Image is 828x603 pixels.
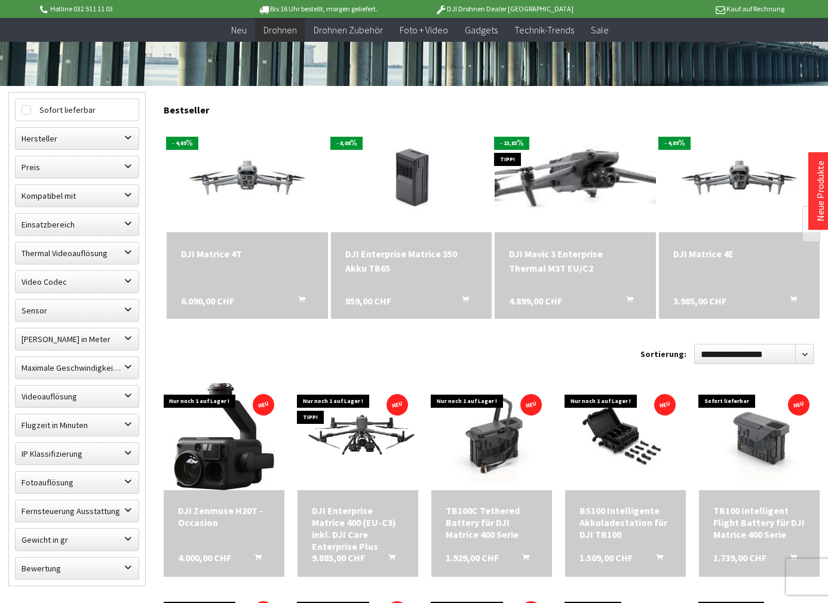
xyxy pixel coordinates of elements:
img: BS100 Intelligente Akkuladestation für DJI TB100 [565,390,686,481]
label: Fotoauflösung [16,472,139,493]
p: Hotline 032 511 11 03 [38,2,224,16]
button: In den Warenkorb [447,294,476,309]
p: DJI Drohnen Dealer [GEOGRAPHIC_DATA] [411,2,597,16]
a: Foto + Video [391,18,456,42]
label: IP Klassifizierung [16,443,139,464]
span: 1.739,00 CHF [713,552,766,564]
span: 4.899,00 CHF [509,294,562,308]
a: Drohnen [255,18,305,42]
span: 859,00 CHF [345,294,391,308]
img: DJI Matrice 4E [659,133,820,224]
label: Maximale Flughöhe in Meter [16,328,139,350]
label: Video Codec [16,271,139,293]
div: DJI Matrice 4E [673,247,805,261]
div: DJI Enterprise Matrice 400 (EU-C3) inkl. DJI Care Enterprise Plus [312,504,404,552]
a: Sale [582,18,617,42]
label: Fernsteuerung Ausstattung [16,500,139,522]
label: Gewicht in gr [16,529,139,550]
span: 9.885,00 CHF [312,552,365,564]
span: 3.985,00 CHF [673,294,726,308]
p: Kauf auf Rechnung [597,2,784,16]
a: Gadgets [456,18,506,42]
span: Drohnen [263,24,297,36]
button: In den Warenkorb [612,294,640,309]
a: Technik-Trends [506,18,582,42]
span: 1.509,00 CHF [579,552,633,564]
div: Bestseller [164,92,820,122]
span: 1.929,00 CHF [446,552,499,564]
p: Bis 16 Uhr bestellt, morgen geliefert. [224,2,410,16]
div: TB100 Intelligent Flight Battery für DJI Matrice 400 Serie [713,504,805,540]
span: Neu [231,24,247,36]
span: Technik-Trends [514,24,574,36]
button: In den Warenkorb [775,552,804,567]
a: DJI Zenmuse H20T - Occasion 4.000,00 CHF In den Warenkorb [178,504,270,528]
a: DJI Matrice 4T 6.090,00 CHF In den Warenkorb [181,247,313,261]
a: DJI Matrice 4E 3.985,00 CHF In den Warenkorb [673,247,805,261]
a: Neue Produkte [814,161,826,221]
label: Preis [16,156,139,178]
span: 4.000,00 CHF [178,552,231,564]
img: DJI Matrice 4T [167,133,327,224]
div: DJI Matrice 4T [181,247,313,261]
button: In den Warenkorb [642,552,670,567]
img: TB100 Intelligent Flight Battery für DJI Matrice 400 Serie [699,390,820,481]
a: DJI Enterprise Matrice 350 Akku TB65 859,00 CHF In den Warenkorb [345,247,477,275]
a: TB100C Tethered Battery für DJI Matrice 400 Serie 1.929,00 CHF In den Warenkorb [446,504,538,540]
a: BS100 Intelligente Akkuladestation für DJI TB100 1.509,00 CHF In den Warenkorb [579,504,671,540]
label: Thermal Videoauflösung [16,242,139,264]
button: In den Warenkorb [284,294,312,309]
a: DJI Enterprise Matrice 400 (EU-C3) inkl. DJI Care Enterprise Plus 9.885,00 CHF In den Warenkorb [312,504,404,552]
img: DJI Enterprise Matrice 350 Akku TB65 [344,125,479,232]
a: DJI Mavic 3 Enterprise Thermal M3T EU/C2 4.899,00 CHF In den Warenkorb [509,247,641,275]
div: TB100C Tethered Battery für DJI Matrice 400 Serie [446,504,538,540]
a: Drohnen Zubehör [305,18,391,42]
div: BS100 Intelligente Akkuladestation für DJI TB100 [579,504,671,540]
span: Gadgets [465,24,498,36]
a: Neu [223,18,255,42]
label: Einsatzbereich [16,214,139,235]
label: Sortierung: [640,344,686,364]
img: DJI Zenmuse H20T - Occasion [170,383,278,490]
img: TB100C Tethered Battery für DJI Matrice 400 Serie [431,390,552,481]
button: In den Warenkorb [240,552,269,567]
button: In den Warenkorb [508,552,536,567]
span: Sale [591,24,609,36]
div: DJI Mavic 3 Enterprise Thermal M3T EU/C2 [509,247,641,275]
label: Bewertung [16,558,139,579]
img: DJI Enterprise Matrice 400 (EU-C3) inkl. DJI Care Enterprise Plus [298,402,418,470]
label: Flugzeit in Minuten [16,414,139,436]
label: Sofort lieferbar [16,99,139,121]
span: 6.090,00 CHF [181,294,234,308]
label: Hersteller [16,128,139,149]
label: Videoauflösung [16,386,139,407]
div: DJI Zenmuse H20T - Occasion [178,504,270,528]
span: Drohnen Zubehör [314,24,383,36]
div: DJI Enterprise Matrice 350 Akku TB65 [345,247,477,275]
label: Sensor [16,300,139,321]
button: In den Warenkorb [374,552,403,567]
label: Maximale Geschwindigkeit in km/h [16,357,139,379]
label: Kompatibel mit [16,185,139,207]
a: TB100 Intelligent Flight Battery für DJI Matrice 400 Serie 1.739,00 CHF In den Warenkorb [713,504,805,540]
span: Foto + Video [400,24,448,36]
button: In den Warenkorb [775,294,804,309]
img: DJI Mavic 3 Enterprise Thermal M3T EU/C2 [463,108,688,250]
